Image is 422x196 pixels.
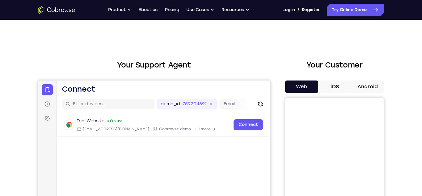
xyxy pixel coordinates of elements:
[38,6,75,14] a: Go to the home page
[45,46,111,51] span: web@example.com
[121,46,153,51] span: Cobrowse demo
[222,4,249,16] button: Resources
[196,39,225,50] a: Connect
[351,81,384,93] button: Android
[157,46,173,51] span: +11 more
[138,4,158,16] a: About us
[108,4,131,16] button: Product
[282,4,295,16] a: Log In
[69,38,85,43] div: Online
[302,4,320,16] a: Register
[285,81,318,93] button: Web
[298,6,299,14] span: /
[38,59,270,71] h2: Your Support Agent
[327,4,384,16] a: Try Online Demo
[165,4,179,16] a: Pricing
[285,59,384,71] h2: Your Customer
[39,37,66,44] div: Trial Website
[115,46,153,51] div: App
[39,46,111,51] div: Email
[70,40,71,41] div: New devices found.
[186,4,214,16] button: Use Cases
[318,81,351,93] button: iOS
[19,33,232,56] div: Open device details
